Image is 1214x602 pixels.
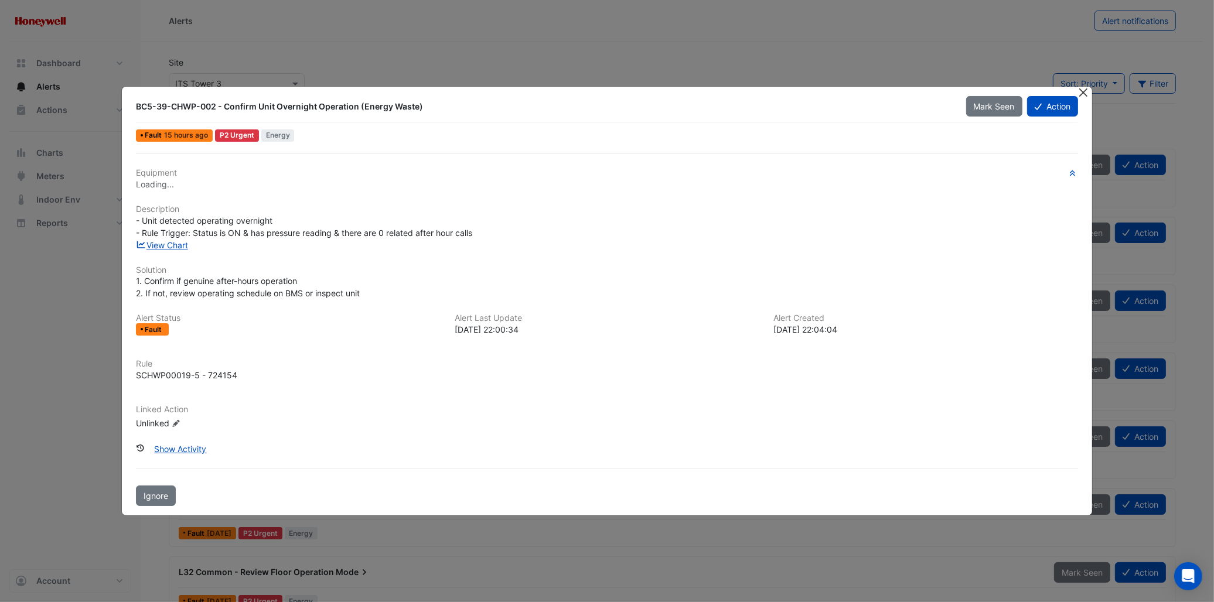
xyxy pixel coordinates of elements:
[136,240,188,250] a: View Chart
[145,326,165,333] span: Fault
[136,101,952,112] div: BC5-39-CHWP-002 - Confirm Unit Overnight Operation (Energy Waste)
[136,485,176,506] button: Ignore
[215,129,259,142] div: P2 Urgent
[966,96,1022,117] button: Mark Seen
[1174,562,1202,590] div: Open Intercom Messenger
[136,216,472,238] span: - Unit detected operating overnight - Rule Trigger: Status is ON & has pressure reading & there a...
[172,419,180,428] fa-icon: Edit Linked Action
[144,491,168,501] span: Ignore
[147,439,214,459] button: Show Activity
[136,313,441,323] h6: Alert Status
[136,276,360,298] span: 1. Confirm if genuine after-hours operation 2. If not, review operating schedule on BMS or inspec...
[136,369,237,381] div: SCHWP00019-5 - 724154
[136,265,1078,275] h6: Solution
[773,313,1078,323] h6: Alert Created
[773,323,1078,336] div: [DATE] 22:04:04
[455,323,759,336] div: [DATE] 22:00:34
[455,313,759,323] h6: Alert Last Update
[136,417,277,429] div: Unlinked
[136,204,1078,214] h6: Description
[1027,96,1078,117] button: Action
[136,405,1078,415] h6: Linked Action
[974,101,1015,111] span: Mark Seen
[136,179,174,189] span: Loading...
[261,129,295,142] span: Energy
[145,132,165,139] span: Fault
[136,359,1078,369] h6: Rule
[1077,87,1090,99] button: Close
[136,168,1078,178] h6: Equipment
[165,131,209,139] span: Thu 18-Sep-2025 22:00 AEST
